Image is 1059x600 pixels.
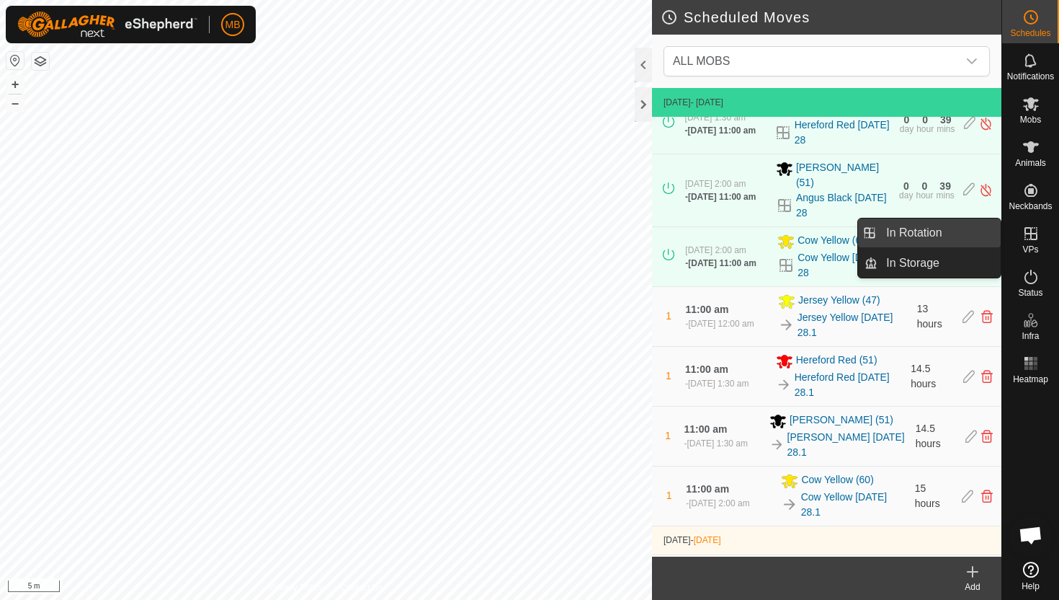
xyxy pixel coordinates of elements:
[340,581,383,594] a: Contact Us
[6,52,24,69] button: Reset Map
[667,47,957,76] span: ALL MOBS
[6,76,24,93] button: +
[1022,332,1039,340] span: Infra
[877,219,1001,247] a: In Rotation
[939,181,951,191] div: 39
[1022,582,1040,591] span: Help
[688,379,749,389] span: [DATE] 1:30 am
[686,497,749,510] div: -
[688,258,756,268] span: [DATE] 11:00 am
[665,430,671,441] span: 1
[922,115,928,125] div: 0
[32,53,49,70] button: Map Layers
[787,430,907,460] a: [PERSON_NAME] [DATE] 28.1
[684,423,728,435] span: 11:00 am
[686,483,729,495] span: 11:00 am
[685,124,756,137] div: -
[916,125,934,133] div: hour
[979,182,993,198] img: Turn off schedule move
[940,115,952,125] div: 39
[691,97,723,107] span: - [DATE]
[904,115,910,125] div: 0
[225,17,241,32] span: MB
[685,363,728,375] span: 11:00 am
[790,412,893,430] span: [PERSON_NAME] (51)
[900,125,913,133] div: day
[688,125,756,136] span: [DATE] 11:00 am
[17,12,197,37] img: Gallagher Logo
[778,317,795,333] img: To
[922,181,928,191] div: 0
[685,377,749,390] div: -
[797,310,908,340] a: Jersey Yellow [DATE] 28.1
[1009,513,1053,557] a: Open chat
[776,377,792,393] img: To
[1009,202,1052,211] span: Neckbands
[685,257,756,270] div: -
[795,118,891,148] a: Hereford Red [DATE] 28
[1013,375,1048,384] span: Heatmap
[911,363,936,389] span: 14.5 hours
[979,116,993,131] img: Turn off schedule move
[915,482,940,509] span: 15 hours
[916,191,933,200] div: hour
[1015,159,1046,167] span: Animals
[269,581,323,594] a: Privacy Policy
[957,47,986,76] div: dropdown trigger
[685,304,728,315] span: 11:00 am
[663,97,691,107] span: [DATE]
[801,490,906,520] a: Cow Yellow [DATE] 28.1
[944,581,1001,594] div: Add
[689,498,749,508] span: [DATE] 2:00 am
[796,190,890,221] a: Angus Black [DATE] 28
[917,303,942,330] span: 13 hours
[858,249,1001,278] li: In Storage
[666,310,671,322] span: 1
[795,370,902,400] a: Hereford Red [DATE] 28.1
[666,370,671,381] span: 1
[877,249,1001,278] a: In Storage
[691,535,721,545] span: -
[797,233,870,250] span: Cow Yellow (60)
[6,94,24,112] button: –
[661,9,1001,26] h2: Scheduled Moves
[663,535,691,545] span: [DATE]
[769,437,785,452] img: To
[937,125,955,133] div: mins
[685,317,754,330] div: -
[666,490,672,501] span: 1
[1022,245,1038,254] span: VPs
[673,55,730,67] span: ALL MOBS
[903,181,909,191] div: 0
[684,437,748,450] div: -
[1002,556,1059,596] a: Help
[1020,115,1041,124] span: Mobs
[1018,288,1042,297] span: Status
[797,250,890,281] a: Cow Yellow [DATE] 28
[685,190,756,203] div: -
[688,319,754,329] span: [DATE] 12:00 am
[899,191,913,200] div: day
[796,353,877,370] span: Hereford Red (51)
[1010,29,1050,37] span: Schedules
[694,535,721,545] span: [DATE]
[798,293,880,310] span: Jersey Yellow (47)
[687,438,748,449] span: [DATE] 1:30 am
[801,472,873,490] span: Cow Yellow (60)
[781,496,797,513] img: To
[688,192,756,202] span: [DATE] 11:00 am
[886,224,942,242] span: In Rotation
[796,160,890,190] span: [PERSON_NAME] (51)
[685,245,746,255] span: [DATE] 2:00 am
[1007,72,1054,81] span: Notifications
[936,191,954,200] div: mins
[685,112,746,123] span: [DATE] 1:30 am
[886,255,939,272] span: In Storage
[916,423,941,449] span: 14.5 hours
[685,179,746,189] span: [DATE] 2:00 am
[858,219,1001,247] li: In Rotation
